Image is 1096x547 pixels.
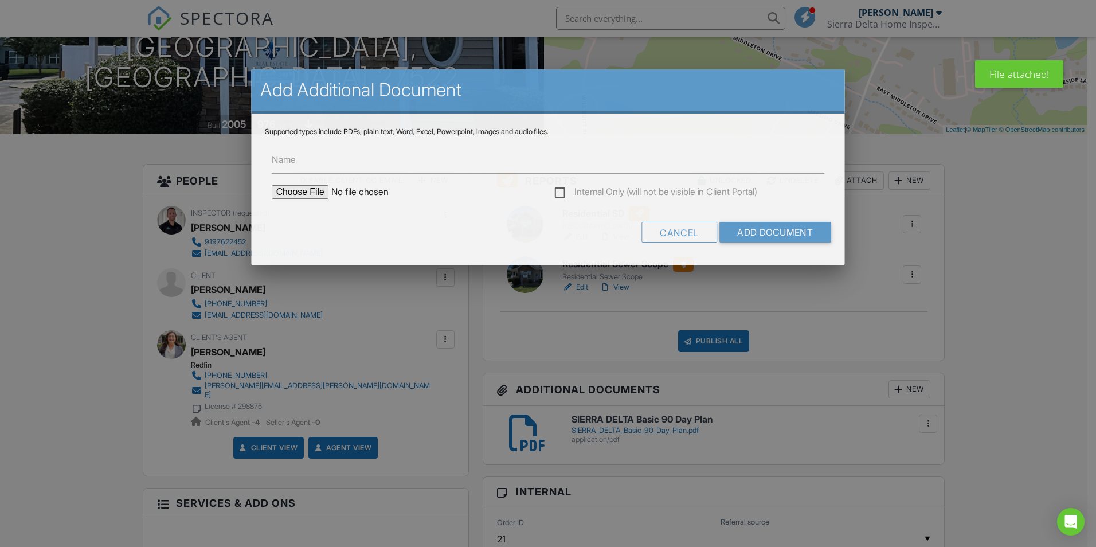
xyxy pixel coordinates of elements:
div: Open Intercom Messenger [1057,508,1085,536]
div: Supported types include PDFs, plain text, Word, Excel, Powerpoint, images and audio files. [265,127,831,136]
div: File attached! [975,60,1063,88]
div: Cancel [641,222,717,243]
h2: Add Additional Document [260,79,835,101]
label: Name [272,153,296,166]
label: Internal Only (will not be visible in Client Portal) [555,186,757,201]
input: Add Document [719,222,831,243]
